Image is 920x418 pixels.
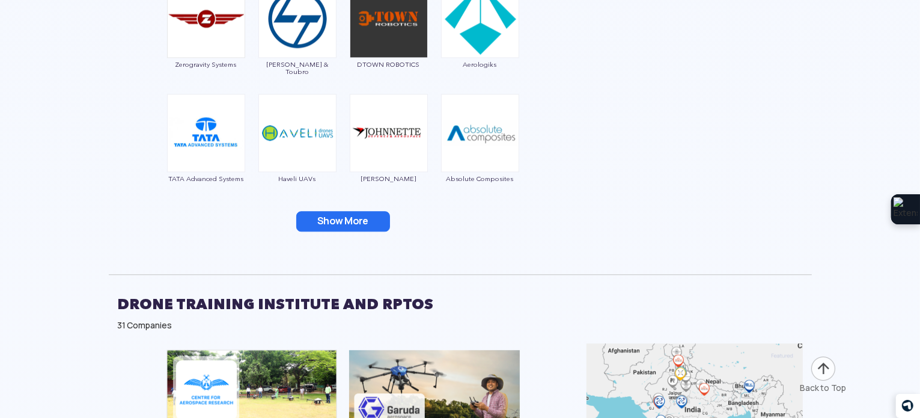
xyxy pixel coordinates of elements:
[258,94,337,172] img: ic_haveliuas.png
[350,94,428,172] img: ic_johnnette.png
[167,94,245,172] img: ic_tata.png
[349,175,428,182] span: [PERSON_NAME]
[118,289,803,319] h2: DRONE TRAINING INSTITUTE AND RPTOS
[258,127,337,182] a: Haveli UAVs
[440,127,520,182] a: Absolute Composites
[440,61,520,68] span: Aerologiks
[258,175,337,182] span: Haveli UAVs
[349,13,428,68] a: DTOWN ROBOTICS
[440,175,520,182] span: Absolute Composites
[894,197,918,221] img: Extension Icon
[258,13,337,75] a: [PERSON_NAME] & Toubro
[810,355,836,382] img: ic_arrow-up.png
[441,94,519,172] img: ic_absolutecomposites.png
[166,175,246,182] span: TATA Advanced Systems
[166,13,246,68] a: Zerogravity Systems
[258,61,337,75] span: [PERSON_NAME] & Toubro
[440,13,520,68] a: Aerologiks
[800,382,847,394] div: Back to Top
[349,127,428,182] a: [PERSON_NAME]
[166,127,246,182] a: TATA Advanced Systems
[118,319,803,331] div: 31 Companies
[296,211,390,232] button: Show More
[349,61,428,68] span: DTOWN ROBOTICS
[166,61,246,68] span: Zerogravity Systems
